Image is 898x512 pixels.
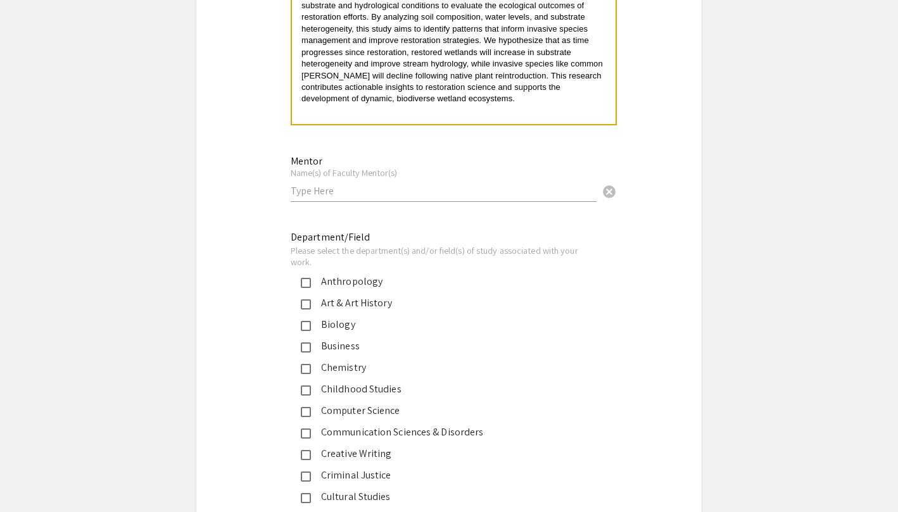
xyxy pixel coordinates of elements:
[311,274,577,289] div: Anthropology
[602,184,617,199] span: cancel
[311,339,577,354] div: Business
[291,154,322,168] mat-label: Mentor
[311,360,577,375] div: Chemistry
[311,468,577,483] div: Criminal Justice
[311,489,577,504] div: Cultural Studies
[311,446,577,461] div: Creative Writing
[291,245,587,267] div: Please select the department(s) and/or field(s) of study associated with your work.
[311,403,577,418] div: Computer Science
[291,184,597,197] input: Type Here
[311,382,577,397] div: Childhood Studies
[9,455,54,503] iframe: Chat
[311,425,577,440] div: Communication Sciences & Disorders
[597,178,622,203] button: Clear
[311,296,577,311] div: Art & Art History
[291,230,370,244] mat-label: Department/Field
[311,317,577,332] div: Biology
[291,167,597,178] div: Name(s) of Faculty Mentor(s)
